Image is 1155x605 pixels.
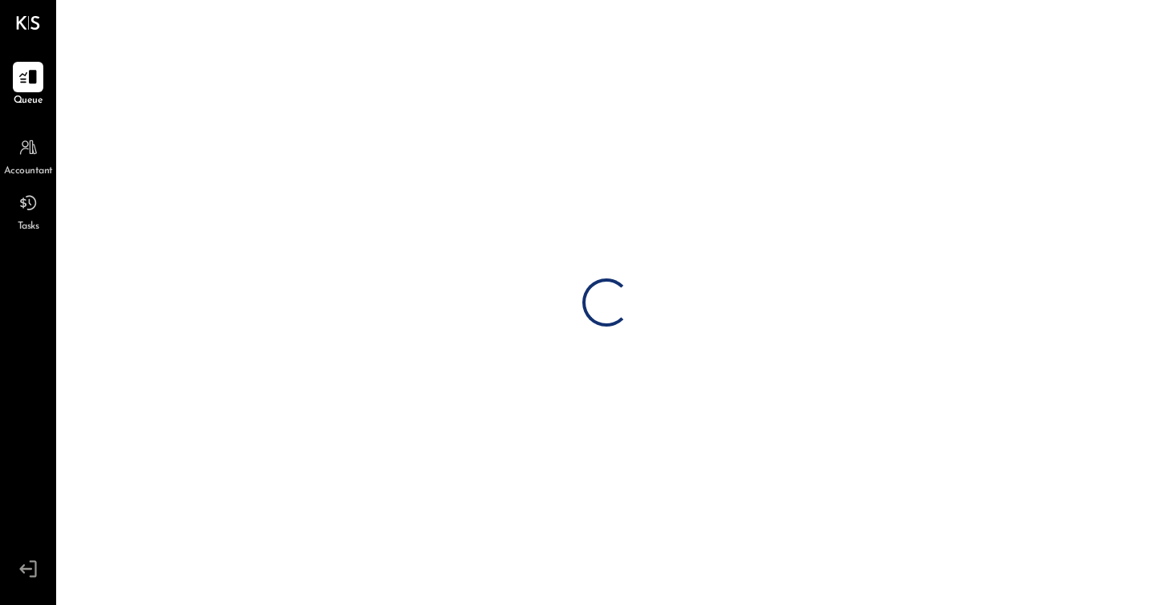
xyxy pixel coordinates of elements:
[1,62,55,108] a: Queue
[14,94,43,108] span: Queue
[1,188,55,234] a: Tasks
[1,132,55,179] a: Accountant
[4,164,53,179] span: Accountant
[18,220,39,234] span: Tasks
